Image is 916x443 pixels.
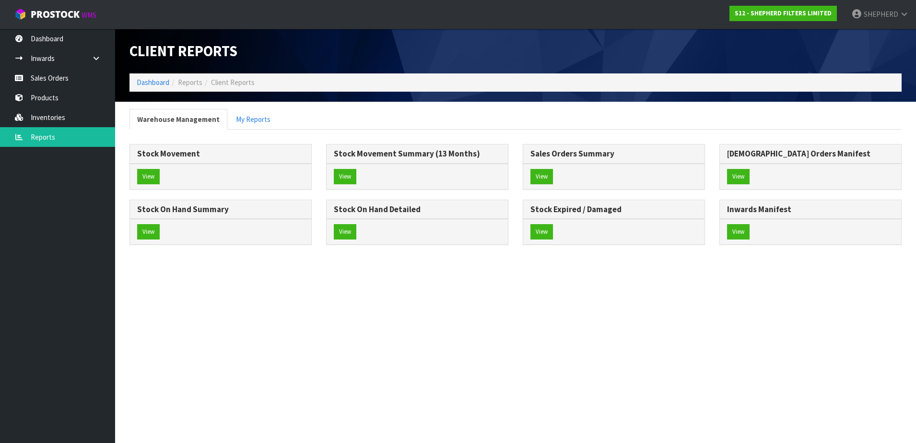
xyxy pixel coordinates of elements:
h3: Stock Movement Summary (13 Months) [334,149,501,158]
span: Reports [178,78,202,87]
h3: Sales Orders Summary [530,149,697,158]
span: Client Reports [211,78,255,87]
button: View [137,169,160,184]
button: View [727,169,750,184]
span: SHEPHERD [864,10,898,19]
span: Client Reports [129,42,237,60]
span: ProStock [31,8,80,21]
button: View [530,224,553,239]
small: WMS [82,11,96,20]
button: View [727,224,750,239]
a: My Reports [228,109,278,130]
strong: S12 - SHEPHERD FILTERS LIMITED [735,9,832,17]
img: cube-alt.png [14,8,26,20]
h3: Stock On Hand Summary [137,205,304,214]
h3: [DEMOGRAPHIC_DATA] Orders Manifest [727,149,894,158]
button: View [530,169,553,184]
button: View [334,224,356,239]
h3: Inwards Manifest [727,205,894,214]
h3: Stock On Hand Detailed [334,205,501,214]
button: View [137,224,160,239]
h3: Stock Expired / Damaged [530,205,697,214]
a: Warehouse Management [129,109,227,130]
button: View [334,169,356,184]
a: Dashboard [137,78,169,87]
h3: Stock Movement [137,149,304,158]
